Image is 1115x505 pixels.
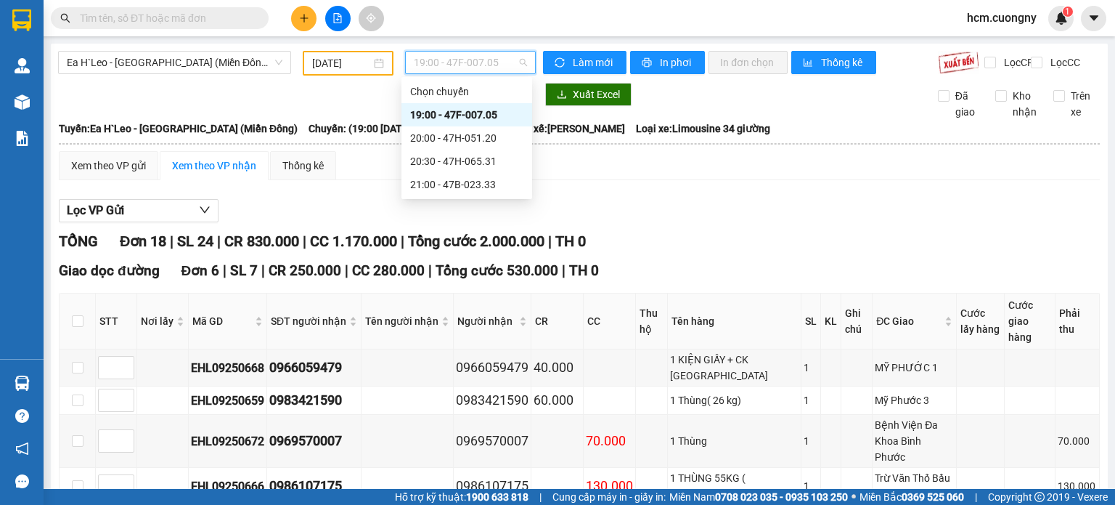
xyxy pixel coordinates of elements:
[410,84,523,100] div: Chọn chuyến
[15,58,30,73] img: warehouse-icon
[636,121,770,137] span: Loại xe: Limousine 34 giường
[548,233,552,250] span: |
[80,10,251,26] input: Tìm tên, số ĐT hoặc mã đơn
[60,13,70,23] span: search
[569,262,599,279] span: TH 0
[801,294,821,350] th: SL
[96,294,137,350] th: STT
[1058,478,1097,494] div: 130.000
[365,313,438,329] span: Tên người nhận
[804,392,818,408] div: 1
[67,52,282,73] span: Ea H`Leo - Sài Gòn (Miền Đông)
[902,491,964,503] strong: 0369 525 060
[457,313,516,329] span: Người nhận
[543,51,626,74] button: syncLàm mới
[141,313,173,329] span: Nơi lấy
[841,294,873,350] th: Ghi chú
[303,233,306,250] span: |
[534,390,581,411] div: 60.000
[267,468,362,505] td: 0986107175
[517,121,625,137] span: Tài xế: [PERSON_NAME]
[670,352,799,384] div: 1 KIỆN GIẤY + CK [GEOGRAPHIC_DATA]
[230,262,258,279] span: SL 7
[1081,6,1106,31] button: caret-down
[1065,88,1100,120] span: Trên xe
[410,153,523,169] div: 20:30 - 47H-065.31
[192,313,252,329] span: Mã GD
[359,6,384,31] button: aim
[466,491,528,503] strong: 1900 633 818
[352,262,425,279] span: CC 280.000
[456,431,528,451] div: 0969570007
[876,313,941,329] span: ĐC Giao
[67,201,124,219] span: Lọc VP Gửi
[552,489,666,505] span: Cung cấp máy in - giấy in:
[875,417,953,465] div: Bệnh Viện Đa Khoa Bình Phước
[15,376,30,391] img: warehouse-icon
[670,433,799,449] div: 1 Thùng
[859,489,964,505] span: Miền Bắc
[1055,294,1100,350] th: Phải thu
[428,262,432,279] span: |
[875,360,953,376] div: MỸ PHƯỚC 1
[59,199,218,222] button: Lọc VP Gửi
[15,131,30,146] img: solution-icon
[573,54,615,70] span: Làm mới
[586,476,633,496] div: 130.000
[172,158,256,174] div: Xem theo VP nhận
[189,387,267,415] td: EHL09250659
[851,494,856,500] span: ⚪️
[191,392,264,410] div: EHL09250659
[261,262,265,279] span: |
[269,476,359,496] div: 0986107175
[660,54,693,70] span: In phơi
[545,83,632,106] button: downloadXuất Excel
[938,51,979,74] img: 9k=
[267,415,362,468] td: 0969570007
[267,387,362,415] td: 0983421590
[191,477,264,496] div: EHL09250666
[189,468,267,505] td: EHL09250666
[584,294,636,350] th: CC
[804,360,818,376] div: 1
[269,262,341,279] span: CR 250.000
[1007,88,1042,120] span: Kho nhận
[271,313,346,329] span: SĐT người nhận
[531,294,584,350] th: CR
[309,121,414,137] span: Chuyến: (19:00 [DATE])
[299,13,309,23] span: plus
[15,442,29,456] span: notification
[408,233,544,250] span: Tổng cước 2.000.000
[821,294,841,350] th: KL
[557,89,567,101] span: download
[15,94,30,110] img: warehouse-icon
[1058,433,1097,449] div: 70.000
[15,409,29,423] span: question-circle
[949,88,985,120] span: Đã giao
[875,392,953,408] div: Mỹ Phước 3
[269,357,359,378] div: 0966059479
[269,390,359,411] div: 0983421590
[189,350,267,387] td: EHL09250668
[957,294,1005,350] th: Cước lấy hàng
[59,262,160,279] span: Giao dọc đường
[555,57,567,69] span: sync
[791,51,876,74] button: bar-chartThống kê
[395,489,528,505] span: Hỗ trợ kỹ thuật:
[410,130,523,146] div: 20:00 - 47H-051.20
[821,54,865,70] span: Thống kê
[804,478,818,494] div: 1
[310,233,397,250] span: CC 1.170.000
[345,262,348,279] span: |
[1063,7,1073,17] sup: 1
[191,359,264,377] div: EHL09250668
[401,233,404,250] span: |
[630,51,705,74] button: printerIn phơi
[410,107,523,123] div: 19:00 - 47F-007.05
[401,80,532,103] div: Chọn chuyến
[1045,54,1082,70] span: Lọc CC
[708,51,788,74] button: In đơn chọn
[291,6,316,31] button: plus
[1034,492,1045,502] span: copyright
[71,158,146,174] div: Xem theo VP gửi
